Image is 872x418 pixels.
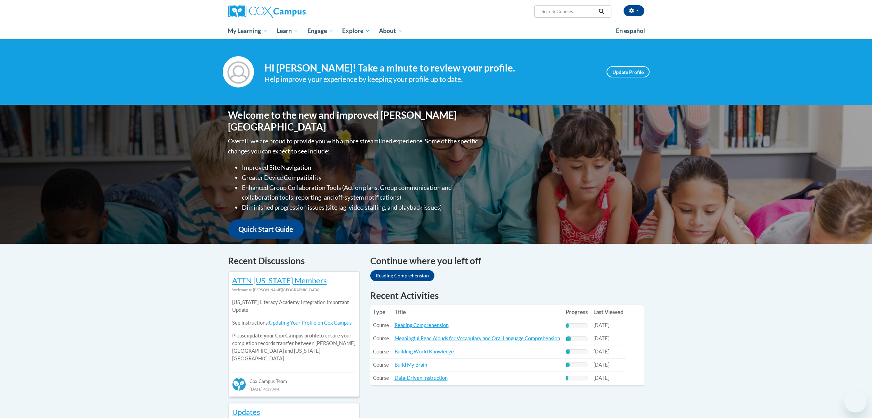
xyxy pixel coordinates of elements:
[566,362,570,367] div: Progress, %
[338,23,374,39] a: Explore
[232,385,356,393] div: [DATE] 4:39 AM
[247,333,319,338] b: update your Cox Campus profile
[374,23,407,39] a: About
[379,27,403,35] span: About
[593,322,609,328] span: [DATE]
[593,349,609,354] span: [DATE]
[395,375,448,381] a: Data-Driven Instruction
[373,335,389,341] span: Course
[232,407,260,417] a: Updates
[373,362,389,368] span: Course
[228,219,304,239] a: Quick Start Guide
[223,23,272,39] a: My Learning
[228,5,360,18] a: Cox Campus
[395,349,454,354] a: Building World Knowledge
[541,7,596,16] input: Search Courses
[232,319,356,327] p: See instructions:
[370,289,644,302] h1: Recent Activities
[370,270,434,281] a: Reading Comprehension
[228,27,268,35] span: My Learning
[566,336,571,341] div: Progress, %
[566,323,569,328] div: Progress, %
[264,74,596,85] div: Help improve your experience by keeping your profile up to date.
[566,376,569,381] div: Progress, %
[342,27,370,35] span: Explore
[593,335,609,341] span: [DATE]
[228,136,480,156] p: Overall, we are proud to provide you with a more streamlined experience. Some of the specific cha...
[223,56,254,87] img: Profile Image
[607,66,650,77] a: Update Profile
[593,362,609,368] span: [DATE]
[616,27,645,34] span: En español
[591,305,626,319] th: Last Viewed
[307,27,333,35] span: Engage
[395,335,560,341] a: Meaningful Read Alouds for Vocabulary and Oral Language Comprehension
[228,5,306,18] img: Cox Campus
[844,390,866,412] iframe: Button to launch messaging window
[566,349,570,354] div: Progress, %
[373,375,389,381] span: Course
[232,373,356,385] div: Cox Campus Team
[242,173,480,183] li: Greater Device Compatibility
[563,305,591,319] th: Progress
[395,322,449,328] a: Reading Comprehension
[218,23,655,39] div: Main menu
[232,377,246,391] img: Cox Campus Team
[370,254,644,268] h4: Continue where you left off
[370,305,392,319] th: Type
[242,162,480,173] li: Improved Site Navigation
[272,23,303,39] a: Learn
[232,294,356,368] div: Please to ensure your completion records transfer between [PERSON_NAME][GEOGRAPHIC_DATA] and [US_...
[228,109,480,133] h1: Welcome to the new and improved [PERSON_NAME][GEOGRAPHIC_DATA]
[303,23,338,39] a: Engage
[373,322,389,328] span: Course
[242,202,480,212] li: Diminished progression issues (site lag, video stalling, and playback issues)
[232,276,327,285] a: ATTN [US_STATE] Members
[228,254,360,268] h4: Recent Discussions
[242,183,480,203] li: Enhanced Group Collaboration Tools (Action plans, Group communication and collaboration tools, re...
[269,320,352,326] a: Updating Your Profile on Cox Campus
[593,375,609,381] span: [DATE]
[264,62,596,74] h4: Hi [PERSON_NAME]! Take a minute to review your profile.
[596,7,607,16] button: Search
[395,362,427,368] a: Build My Brain
[277,27,298,35] span: Learn
[611,24,650,38] a: En español
[232,286,356,294] div: Welcome to [PERSON_NAME][GEOGRAPHIC_DATA]!
[232,299,356,314] p: [US_STATE] Literacy Academy Integration Important Update
[373,349,389,354] span: Course
[392,305,563,319] th: Title
[624,5,644,16] button: Account Settings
